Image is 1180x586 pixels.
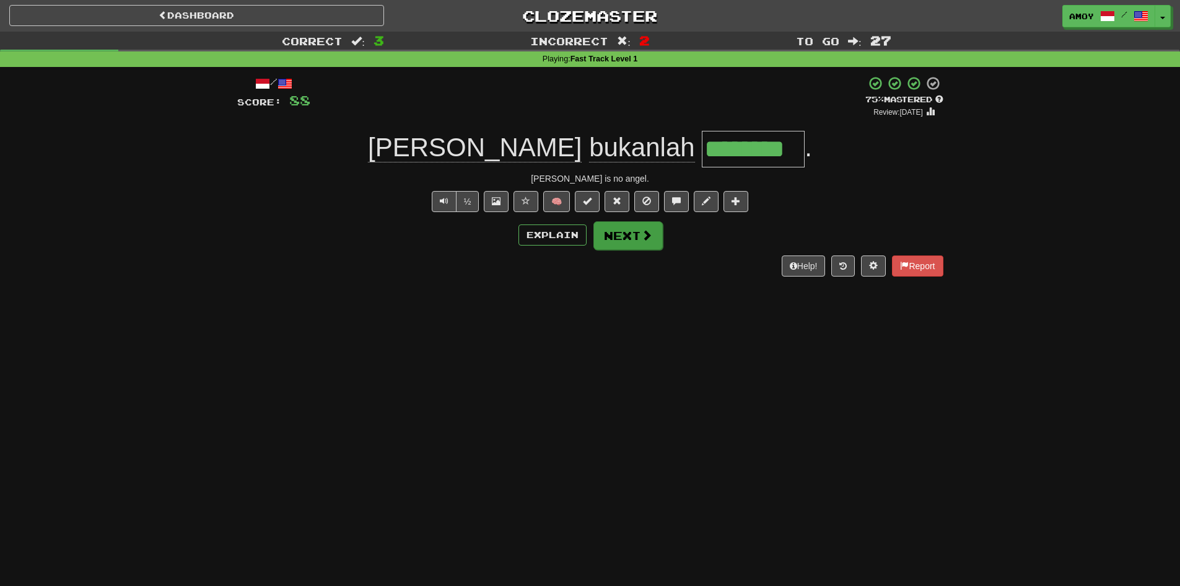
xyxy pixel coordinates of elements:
[865,94,884,104] span: 75 %
[723,191,748,212] button: Add to collection (alt+a)
[782,255,826,277] button: Help!
[570,55,638,63] strong: Fast Track Level 1
[593,221,663,250] button: Next
[484,191,509,212] button: Show image (alt+x)
[514,191,538,212] button: Favorite sentence (alt+f)
[237,172,943,185] div: [PERSON_NAME] is no angel.
[873,108,923,117] small: Review: [DATE]
[518,224,587,246] button: Explain
[848,36,862,47] span: :
[605,191,629,212] button: Reset to 0% Mastered (alt+r)
[432,191,457,212] button: Play sentence audio (ctl+space)
[796,35,839,47] span: To go
[634,191,659,212] button: Ignore sentence (alt+i)
[892,255,943,277] button: Report
[456,191,479,212] button: ½
[617,36,631,47] span: :
[805,133,812,162] span: .
[664,191,689,212] button: Discuss sentence (alt+u)
[543,191,570,212] button: 🧠
[589,133,694,162] span: bukanlah
[9,5,384,26] a: Dashboard
[639,33,650,48] span: 2
[368,133,582,162] span: [PERSON_NAME]
[351,36,365,47] span: :
[1069,11,1094,22] span: Amoy
[694,191,719,212] button: Edit sentence (alt+d)
[429,191,479,212] div: Text-to-speech controls
[530,35,608,47] span: Incorrect
[374,33,384,48] span: 3
[289,92,310,108] span: 88
[870,33,891,48] span: 27
[865,94,943,105] div: Mastered
[237,97,282,107] span: Score:
[575,191,600,212] button: Set this sentence to 100% Mastered (alt+m)
[1121,10,1127,19] span: /
[831,255,855,277] button: Round history (alt+y)
[237,76,310,91] div: /
[403,5,777,27] a: Clozemaster
[1062,5,1155,27] a: Amoy /
[282,35,343,47] span: Correct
